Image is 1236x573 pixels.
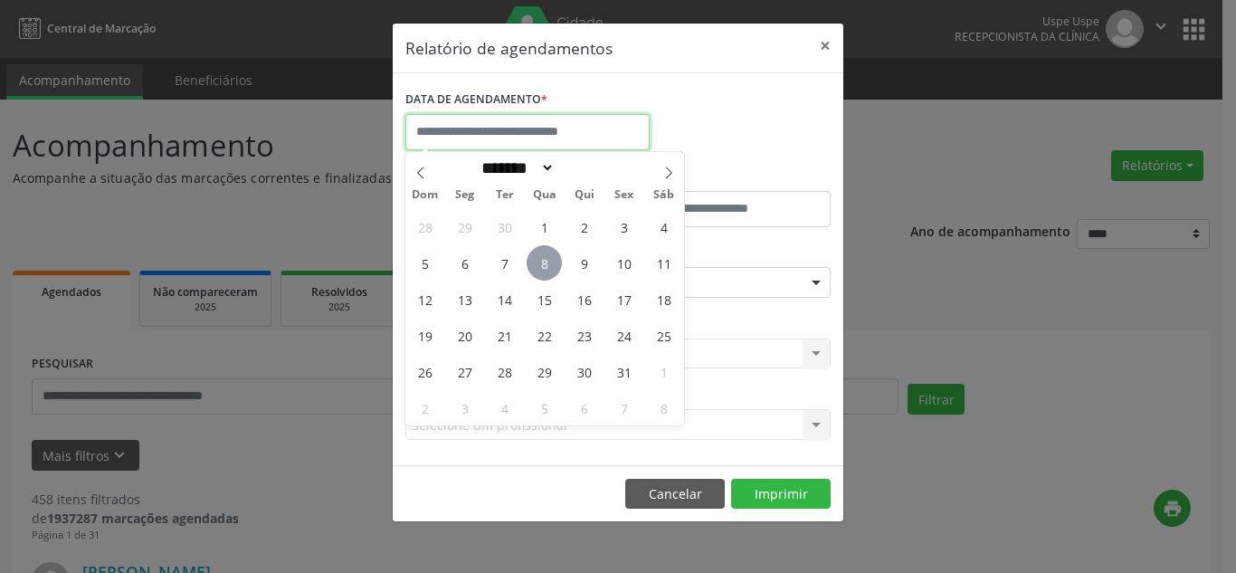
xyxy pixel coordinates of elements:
[487,209,522,244] span: Setembro 30, 2025
[625,479,725,510] button: Cancelar
[646,245,681,281] span: Outubro 11, 2025
[527,282,562,317] span: Outubro 15, 2025
[487,354,522,389] span: Outubro 28, 2025
[566,209,602,244] span: Outubro 2, 2025
[525,189,565,201] span: Qua
[407,245,442,281] span: Outubro 5, 2025
[487,390,522,425] span: Novembro 4, 2025
[646,282,681,317] span: Outubro 18, 2025
[487,318,522,353] span: Outubro 21, 2025
[604,189,644,201] span: Sex
[566,390,602,425] span: Novembro 6, 2025
[646,318,681,353] span: Outubro 25, 2025
[407,318,442,353] span: Outubro 19, 2025
[646,354,681,389] span: Novembro 1, 2025
[646,209,681,244] span: Outubro 4, 2025
[407,209,442,244] span: Setembro 28, 2025
[407,390,442,425] span: Novembro 2, 2025
[485,189,525,201] span: Ter
[447,390,482,425] span: Novembro 3, 2025
[606,245,642,281] span: Outubro 10, 2025
[606,282,642,317] span: Outubro 17, 2025
[807,24,843,68] button: Close
[447,318,482,353] span: Outubro 20, 2025
[405,36,613,60] h5: Relatório de agendamentos
[447,245,482,281] span: Outubro 6, 2025
[606,390,642,425] span: Novembro 7, 2025
[445,189,485,201] span: Seg
[405,189,445,201] span: Dom
[555,158,614,177] input: Year
[527,390,562,425] span: Novembro 5, 2025
[527,209,562,244] span: Outubro 1, 2025
[566,354,602,389] span: Outubro 30, 2025
[731,479,831,510] button: Imprimir
[407,354,442,389] span: Outubro 26, 2025
[405,86,547,114] label: DATA DE AGENDAMENTO
[527,318,562,353] span: Outubro 22, 2025
[644,189,684,201] span: Sáb
[606,354,642,389] span: Outubro 31, 2025
[623,163,831,191] label: ATÉ
[447,209,482,244] span: Setembro 29, 2025
[447,354,482,389] span: Outubro 27, 2025
[565,189,604,201] span: Qui
[566,318,602,353] span: Outubro 23, 2025
[566,282,602,317] span: Outubro 16, 2025
[487,282,522,317] span: Outubro 14, 2025
[447,282,482,317] span: Outubro 13, 2025
[646,390,681,425] span: Novembro 8, 2025
[487,245,522,281] span: Outubro 7, 2025
[475,158,555,177] select: Month
[566,245,602,281] span: Outubro 9, 2025
[606,209,642,244] span: Outubro 3, 2025
[527,354,562,389] span: Outubro 29, 2025
[606,318,642,353] span: Outubro 24, 2025
[527,245,562,281] span: Outubro 8, 2025
[407,282,442,317] span: Outubro 12, 2025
